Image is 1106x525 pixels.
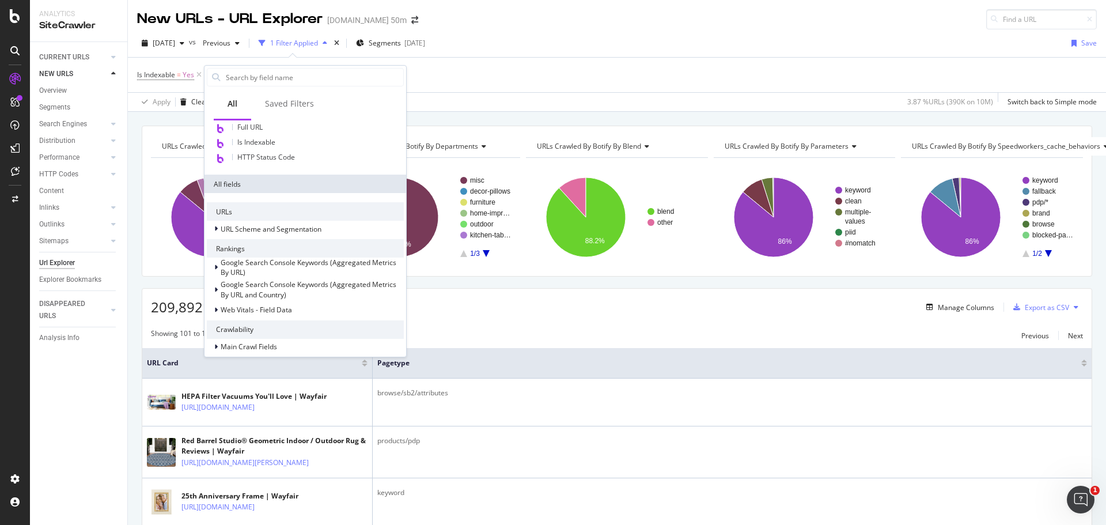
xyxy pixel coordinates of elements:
[470,220,494,228] text: outdoor
[1032,176,1058,184] text: keyword
[177,70,181,80] span: =
[714,167,896,267] div: A chart.
[1009,298,1069,316] button: Export as CSV
[1032,187,1056,195] text: fallback
[1081,38,1097,48] div: Save
[722,137,885,156] h4: URLs Crawled By Botify By parameters
[922,300,994,314] button: Manage Columns
[845,197,862,205] text: clean
[39,118,108,130] a: Search Engines
[181,436,368,456] div: Red Barrel Studio® Geometric Indoor / Outdoor Rug & Reviews | Wayfair
[39,168,108,180] a: HTTP Codes
[470,176,484,184] text: misc
[1067,486,1094,513] iframe: Intercom live chat
[137,34,189,52] button: [DATE]
[39,135,75,147] div: Distribution
[845,186,871,194] text: keyword
[1025,303,1069,312] div: Export as CSV
[176,93,209,111] button: Clear
[39,19,118,32] div: SiteCrawler
[237,122,263,132] span: Full URL
[39,68,108,80] a: NEW URLS
[725,141,849,151] span: URLs Crawled By Botify By parameters
[153,97,171,107] div: Apply
[151,328,274,342] div: Showing 101 to 150 of 209,892 entries
[137,9,323,29] div: New URLs - URL Explorer
[39,68,73,80] div: NEW URLS
[1032,209,1050,217] text: brand
[1021,328,1049,342] button: Previous
[377,488,1087,498] div: keyword
[1033,250,1043,258] text: 1/2
[39,118,87,130] div: Search Engines
[151,297,281,316] span: 209,892 URLs found
[350,141,478,151] span: URLs Crawled By Botify By departments
[39,235,108,247] a: Sitemaps
[39,274,119,286] a: Explorer Bookmarks
[160,137,323,156] h4: URLs Crawled By Botify By pagetype
[526,167,708,267] svg: A chart.
[237,152,295,162] span: HTTP Status Code
[39,235,69,247] div: Sitemaps
[191,97,209,107] div: Clear
[470,231,511,239] text: kitchen-tab…
[183,67,194,83] span: Yes
[207,320,404,339] div: Crawlability
[225,69,403,86] input: Search by field name
[470,209,510,217] text: home-impr…
[181,491,305,501] div: 25th Anniversary Frame | Wayfair
[147,488,176,516] img: main image
[39,9,118,19] div: Analytics
[137,70,175,80] span: Is Indexable
[938,303,994,312] div: Manage Columns
[151,167,333,267] svg: A chart.
[845,228,856,236] text: piid
[39,185,119,197] a: Content
[537,141,641,151] span: URLs Crawled By Botify By blend
[332,37,342,49] div: times
[198,38,230,48] span: Previous
[39,152,108,164] a: Performance
[39,51,89,63] div: CURRENT URLS
[39,274,101,286] div: Explorer Bookmarks
[39,218,65,231] div: Outlinks
[1032,198,1048,206] text: pdp/*
[39,332,119,344] a: Analysis Info
[1068,328,1083,342] button: Next
[254,34,332,52] button: 1 Filter Applied
[39,257,119,269] a: Url Explorer
[845,239,876,247] text: #nomatch
[377,358,1064,368] span: pagetype
[147,438,176,467] img: main image
[470,250,480,258] text: 1/3
[39,298,97,322] div: DISAPPEARED URLS
[377,388,1087,398] div: browse/sb2/attributes
[198,34,244,52] button: Previous
[189,37,198,47] span: vs
[39,85,119,97] a: Overview
[845,217,865,225] text: values
[39,202,108,214] a: Inlinks
[339,167,521,267] svg: A chart.
[1068,331,1083,341] div: Next
[411,16,418,24] div: arrow-right-arrow-left
[237,137,275,147] span: Is Indexable
[153,38,175,48] span: 2025 Sep. 18th
[1003,93,1097,111] button: Switch back to Simple mode
[228,98,237,109] div: All
[1090,486,1100,495] span: 1
[1032,231,1073,239] text: blocked-pa…
[535,137,698,156] h4: URLs Crawled By Botify By blend
[39,185,64,197] div: Content
[221,258,396,277] span: Google Search Console Keywords (Aggregated Metrics By URL)
[657,207,674,216] text: blend
[39,257,75,269] div: Url Explorer
[347,137,510,156] h4: URLs Crawled By Botify By departments
[1067,34,1097,52] button: Save
[39,298,108,322] a: DISAPPEARED URLS
[221,342,277,352] span: Main Crawl Fields
[137,93,171,111] button: Apply
[39,51,108,63] a: CURRENT URLS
